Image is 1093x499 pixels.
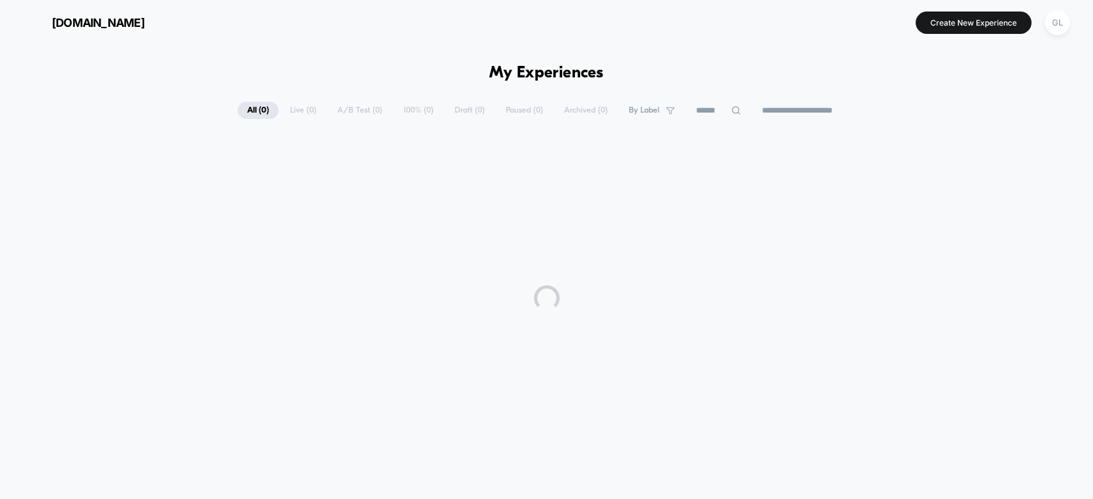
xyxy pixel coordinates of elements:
[238,102,279,119] span: All ( 0 )
[19,12,149,33] button: [DOMAIN_NAME]
[1041,10,1074,36] button: GL
[1045,10,1070,35] div: GL
[916,12,1032,34] button: Create New Experience
[489,64,604,83] h1: My Experiences
[52,16,145,29] span: [DOMAIN_NAME]
[629,106,660,115] span: By Label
